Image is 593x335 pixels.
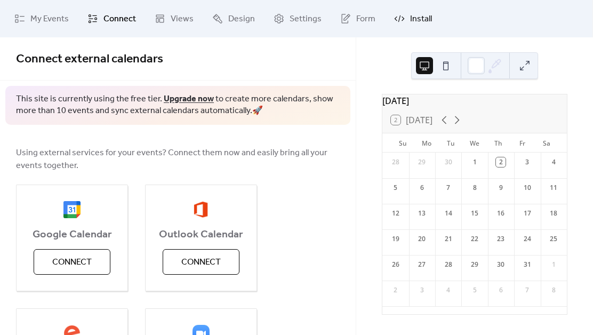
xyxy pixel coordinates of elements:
div: 26 [391,260,400,269]
div: 2 [496,157,506,167]
a: Form [332,4,383,33]
div: 29 [417,157,427,167]
div: We [463,133,487,153]
span: My Events [30,13,69,26]
span: Views [171,13,194,26]
span: Using external services for your events? Connect them now and easily bring all your events together. [16,147,340,172]
div: 6 [496,285,506,295]
div: 5 [391,183,400,193]
div: 3 [417,285,427,295]
div: 30 [444,157,453,167]
div: 1 [470,157,479,167]
a: Settings [266,4,330,33]
div: 6 [417,183,427,193]
div: 3 [523,157,532,167]
div: 24 [523,234,532,244]
span: Settings [290,13,322,26]
button: Connect [34,249,110,275]
div: 11 [549,183,558,193]
div: 28 [444,260,453,269]
div: 5 [470,285,479,295]
span: Design [228,13,255,26]
div: 12 [391,209,400,218]
div: 4 [549,157,558,167]
span: Form [356,13,375,26]
div: 31 [523,260,532,269]
span: Connect [52,256,92,269]
img: google [63,201,81,218]
a: Upgrade now [164,91,214,107]
div: 8 [470,183,479,193]
div: 13 [417,209,427,218]
span: Connect [103,13,136,26]
div: 4 [444,285,453,295]
a: My Events [6,4,77,33]
div: 14 [444,209,453,218]
div: [DATE] [382,94,567,107]
div: 1 [549,260,558,269]
div: Sa [534,133,558,153]
div: 27 [417,260,427,269]
span: Outlook Calendar [146,228,257,241]
div: 7 [523,285,532,295]
span: This site is currently using the free tier. to create more calendars, show more than 10 events an... [16,93,340,117]
div: 21 [444,234,453,244]
button: Connect [163,249,239,275]
div: 18 [549,209,558,218]
span: Google Calendar [17,228,127,241]
div: Fr [510,133,534,153]
div: Tu [439,133,463,153]
div: 15 [470,209,479,218]
div: 2 [391,285,400,295]
div: 10 [523,183,532,193]
div: 19 [391,234,400,244]
span: Connect external calendars [16,47,163,71]
div: 9 [496,183,506,193]
div: 7 [444,183,453,193]
div: 29 [470,260,479,269]
div: Su [391,133,415,153]
div: 22 [470,234,479,244]
div: 23 [496,234,506,244]
div: 16 [496,209,506,218]
span: Install [410,13,432,26]
a: Views [147,4,202,33]
img: outlook [194,201,208,218]
div: 8 [549,285,558,295]
div: 28 [391,157,400,167]
div: Th [487,133,511,153]
span: Connect [181,256,221,269]
div: 30 [496,260,506,269]
a: Install [386,4,440,33]
div: 25 [549,234,558,244]
div: 17 [523,209,532,218]
a: Design [204,4,263,33]
div: Mo [415,133,439,153]
a: Connect [79,4,144,33]
div: 20 [417,234,427,244]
